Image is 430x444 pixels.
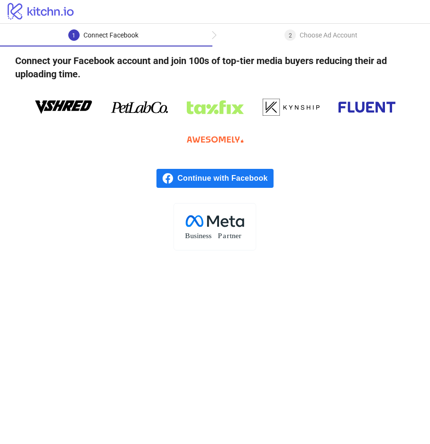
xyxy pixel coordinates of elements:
[300,29,357,41] div: Choose Ad Account
[289,32,292,39] span: 2
[156,169,273,188] a: Continue with Facebook
[177,169,273,188] span: Continue with Facebook
[72,32,75,39] span: 1
[230,231,242,240] tspan: tner
[185,231,190,240] tspan: B
[191,231,212,240] tspan: usiness
[218,231,222,240] tspan: P
[227,231,230,240] tspan: r
[223,231,226,240] tspan: a
[83,29,138,41] div: Connect Facebook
